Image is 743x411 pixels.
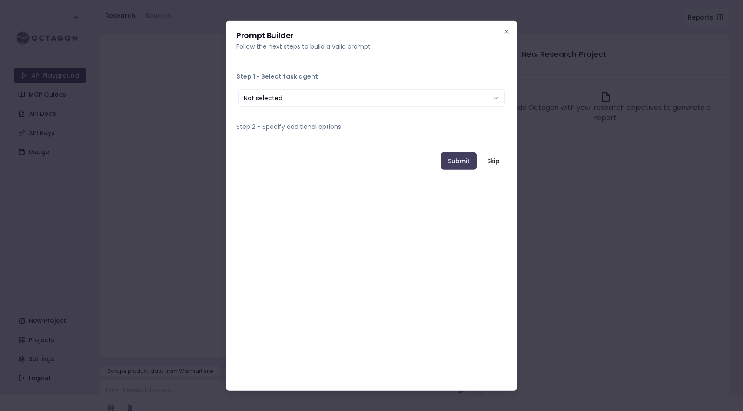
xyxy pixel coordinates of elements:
[236,87,507,108] div: Step 1 - Select task agent
[236,31,507,39] h2: Prompt Builder
[480,152,507,169] button: Skip
[236,65,507,87] button: Step 1 - Select task agent
[236,115,507,138] button: Step 2 - Specify additional options
[441,152,477,169] button: Submit
[236,42,507,50] p: Follow the next steps to build a valid prompt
